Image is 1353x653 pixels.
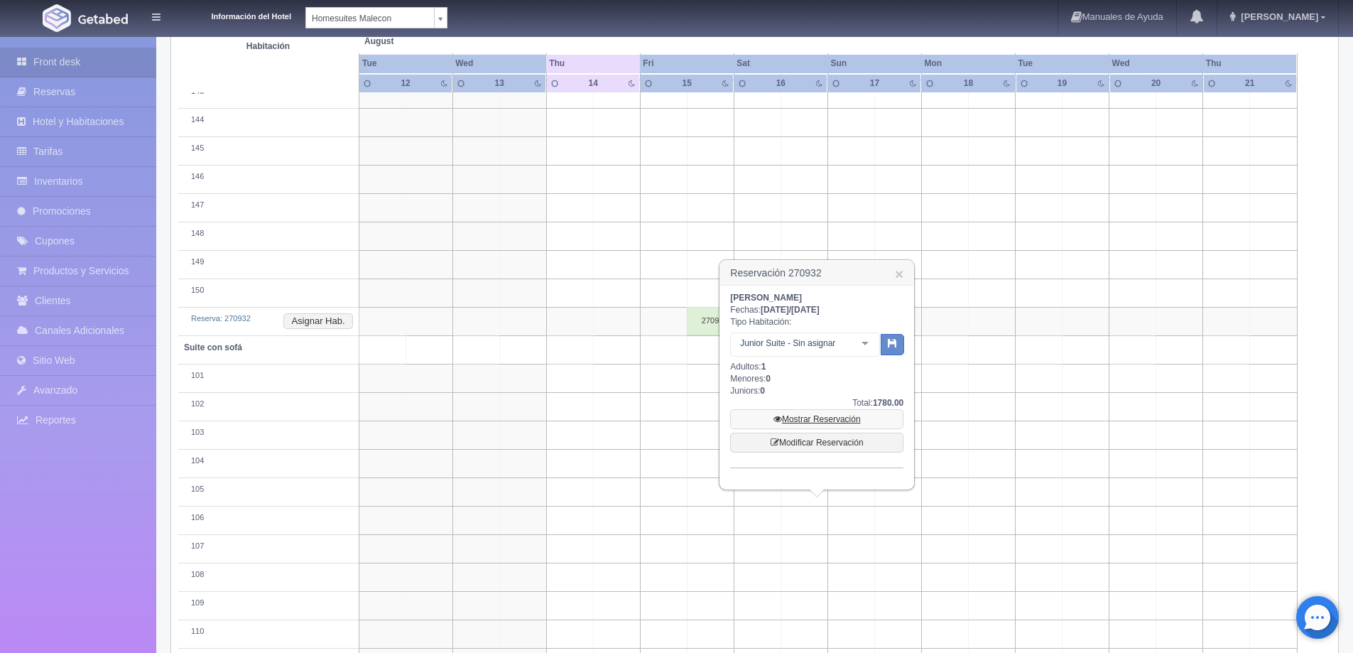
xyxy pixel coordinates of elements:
th: Wed [1109,54,1203,73]
button: Asignar Hab. [283,313,352,329]
th: Fri [640,54,734,73]
span: [PERSON_NAME] [1237,11,1318,22]
span: [DATE] [791,305,820,315]
th: Tue [1016,54,1109,73]
th: Sun [827,54,921,73]
b: 0 [766,374,771,384]
div: 270932 / [PERSON_NAME] [687,307,874,335]
strong: Habitación [246,41,290,50]
a: Reserva: 270932 [191,314,251,323]
th: Mon [921,54,1015,73]
div: 102 [184,399,353,410]
div: 109 [184,598,353,609]
b: 1 [761,362,766,372]
div: 16 [766,77,795,89]
img: Getabed [78,14,128,24]
span: Junior Suite - Sin asignar [737,336,851,350]
a: Homesuites Malecon [305,7,447,28]
div: 17 [860,77,889,89]
div: 104 [184,455,353,467]
span: August [364,36,540,48]
div: 101 [184,370,353,382]
div: 146 [184,171,353,183]
h3: Reservación 270932 [720,261,913,286]
div: 103 [184,427,353,438]
a: × [895,266,903,281]
div: 145 [184,143,353,154]
div: 150 [184,285,353,296]
th: Tue [359,54,452,73]
div: 18 [954,77,983,89]
div: 105 [184,484,353,495]
th: Thu [546,54,640,73]
div: 148 [184,228,353,239]
div: 110 [184,626,353,637]
div: Total: [730,397,903,409]
div: 19 [1048,77,1077,89]
div: 20 [1141,77,1170,89]
div: 13 [485,77,514,89]
div: 21 [1235,77,1264,89]
th: Wed [452,54,546,73]
div: 107 [184,541,353,552]
a: Modificar Reservación [730,433,903,453]
div: 12 [391,77,420,89]
th: Sat [734,54,827,73]
div: 14 [579,77,608,89]
dt: Información del Hotel [178,7,291,23]
b: / [761,305,820,315]
div: Fechas: Tipo Habitación: Adultos: Menores: Juniors: [730,292,903,468]
b: [PERSON_NAME] [730,293,802,303]
b: 0 [760,386,765,396]
img: Getabed [43,4,71,32]
th: Thu [1203,54,1297,73]
div: 149 [184,257,353,268]
span: Homesuites Malecon [312,8,428,29]
div: 144 [184,114,353,126]
span: [DATE] [761,305,789,315]
b: Suite con sofá [184,342,242,352]
a: Mostrar Reservación [730,409,903,429]
b: 1780.00 [873,398,903,408]
div: 108 [184,569,353,581]
div: 147 [184,200,353,211]
div: 106 [184,512,353,524]
div: 15 [673,77,702,89]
